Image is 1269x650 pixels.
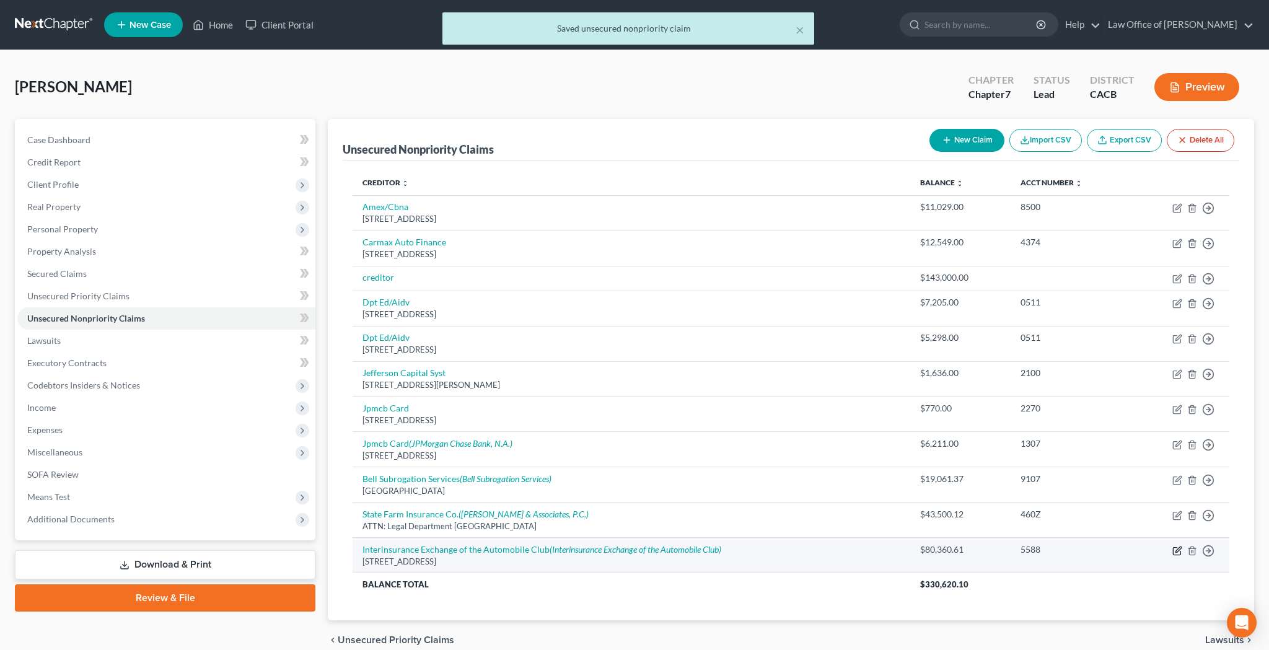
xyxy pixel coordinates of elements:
[17,463,315,486] a: SOFA Review
[550,544,721,555] i: (Interinsurance Exchange of the Automobile Club)
[362,556,900,568] div: [STREET_ADDRESS]
[338,635,454,645] span: Unsecured Priority Claims
[920,178,964,187] a: Balance unfold_more
[15,550,315,579] a: Download & Print
[27,224,98,234] span: Personal Property
[362,415,900,426] div: [STREET_ADDRESS]
[27,402,56,413] span: Income
[362,178,409,187] a: Creditor unfold_more
[362,438,512,449] a: Jpmcb Card(JPMorgan Chase Bank, N.A.)
[362,379,900,391] div: [STREET_ADDRESS][PERSON_NAME]
[1087,129,1162,152] a: Export CSV
[920,579,968,589] span: $330,620.10
[1021,437,1121,450] div: 1307
[362,332,410,343] a: Dpt Ed/Aidv
[1021,473,1121,485] div: 9107
[920,236,1001,248] div: $12,549.00
[353,573,910,595] th: Balance Total
[1005,88,1011,100] span: 7
[1034,87,1070,102] div: Lead
[328,635,338,645] i: chevron_left
[362,367,446,378] a: Jefferson Capital Syst
[17,330,315,352] a: Lawsuits
[920,508,1001,520] div: $43,500.12
[27,313,145,323] span: Unsecured Nonpriority Claims
[15,584,315,612] a: Review & File
[1090,73,1135,87] div: District
[328,635,454,645] button: chevron_left Unsecured Priority Claims
[27,268,87,279] span: Secured Claims
[968,73,1014,87] div: Chapter
[1021,367,1121,379] div: 2100
[362,213,900,225] div: [STREET_ADDRESS]
[460,473,551,484] i: (Bell Subrogation Services)
[362,309,900,320] div: [STREET_ADDRESS]
[27,179,79,190] span: Client Profile
[920,296,1001,309] div: $7,205.00
[920,543,1001,556] div: $80,360.61
[17,263,315,285] a: Secured Claims
[27,335,61,346] span: Lawsuits
[968,87,1014,102] div: Chapter
[27,491,70,502] span: Means Test
[459,509,589,519] i: ([PERSON_NAME] & Associates, P.C.)
[27,469,79,480] span: SOFA Review
[1244,635,1254,645] i: chevron_right
[17,352,315,374] a: Executory Contracts
[362,450,900,462] div: [STREET_ADDRESS]
[362,297,410,307] a: Dpt Ed/Aidv
[920,367,1001,379] div: $1,636.00
[362,520,900,532] div: ATTN: Legal Department [GEOGRAPHIC_DATA]
[1021,402,1121,415] div: 2270
[956,180,964,187] i: unfold_more
[1075,180,1082,187] i: unfold_more
[796,22,804,37] button: ×
[17,285,315,307] a: Unsecured Priority Claims
[452,22,804,35] div: Saved unsecured nonpriority claim
[27,157,81,167] span: Credit Report
[362,248,900,260] div: [STREET_ADDRESS]
[27,134,90,145] span: Case Dashboard
[1090,87,1135,102] div: CACB
[1021,178,1082,187] a: Acct Number unfold_more
[27,358,107,368] span: Executory Contracts
[402,180,409,187] i: unfold_more
[920,332,1001,344] div: $5,298.00
[1021,201,1121,213] div: 8500
[1021,332,1121,344] div: 0511
[1227,608,1257,638] div: Open Intercom Messenger
[929,129,1004,152] button: New Claim
[27,201,81,212] span: Real Property
[27,514,115,524] span: Additional Documents
[362,544,721,555] a: Interinsurance Exchange of the Automobile Club(Interinsurance Exchange of the Automobile Club)
[1021,236,1121,248] div: 4374
[362,485,900,497] div: [GEOGRAPHIC_DATA]
[409,438,512,449] i: (JPMorgan Chase Bank, N.A.)
[1009,129,1082,152] button: Import CSV
[343,142,494,157] div: Unsecured Nonpriority Claims
[362,403,409,413] a: Jpmcb Card
[17,307,315,330] a: Unsecured Nonpriority Claims
[1205,635,1244,645] span: Lawsuits
[920,437,1001,450] div: $6,211.00
[920,402,1001,415] div: $770.00
[362,201,408,212] a: Amex/Cbna
[27,380,140,390] span: Codebtors Insiders & Notices
[920,473,1001,485] div: $19,061.37
[27,447,82,457] span: Miscellaneous
[27,246,96,257] span: Property Analysis
[17,151,315,173] a: Credit Report
[1154,73,1239,101] button: Preview
[920,271,1001,284] div: $143,000.00
[1021,296,1121,309] div: 0511
[1034,73,1070,87] div: Status
[15,77,132,95] span: [PERSON_NAME]
[362,272,394,283] a: creditor
[17,129,315,151] a: Case Dashboard
[362,344,900,356] div: [STREET_ADDRESS]
[17,240,315,263] a: Property Analysis
[1021,508,1121,520] div: 460Z
[27,291,130,301] span: Unsecured Priority Claims
[362,237,446,247] a: Carmax Auto Finance
[1167,129,1234,152] button: Delete All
